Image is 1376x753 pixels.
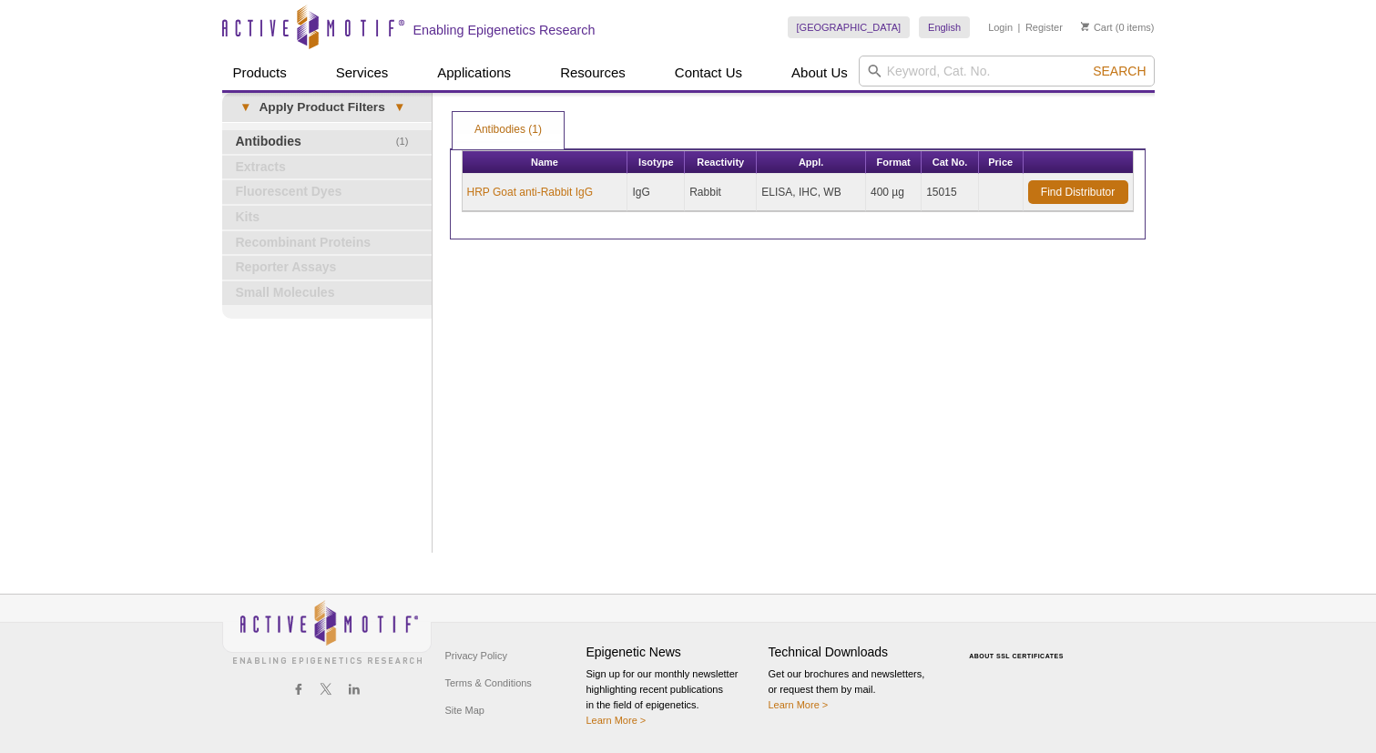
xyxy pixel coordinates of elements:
[685,174,757,211] td: Rabbit
[757,174,866,211] td: ELISA, IHC, WB
[441,697,489,724] a: Site Map
[866,151,922,174] th: Format
[441,669,536,697] a: Terms & Conditions
[222,281,432,305] a: Small Molecules
[769,667,942,713] p: Get our brochures and newsletters, or request them by mail.
[988,21,1013,34] a: Login
[231,99,260,116] span: ▾
[385,99,413,116] span: ▾
[586,645,759,660] h4: Epigenetic News
[922,151,979,174] th: Cat No.
[222,206,432,229] a: Kits
[441,642,512,669] a: Privacy Policy
[979,151,1024,174] th: Price
[627,174,685,211] td: IgG
[549,56,637,90] a: Resources
[1018,16,1021,38] li: |
[922,174,979,211] td: 15015
[1025,21,1063,34] a: Register
[1081,16,1155,38] li: (0 items)
[222,595,432,668] img: Active Motif,
[586,715,647,726] a: Learn More >
[413,22,596,38] h2: Enabling Epigenetics Research
[757,151,866,174] th: Appl.
[396,130,419,154] span: (1)
[586,667,759,728] p: Sign up for our monthly newsletter highlighting recent publications in the field of epigenetics.
[1028,180,1128,204] a: Find Distributor
[919,16,970,38] a: English
[664,56,753,90] a: Contact Us
[222,231,432,255] a: Recombinant Proteins
[222,180,432,204] a: Fluorescent Dyes
[788,16,911,38] a: [GEOGRAPHIC_DATA]
[222,93,432,122] a: ▾Apply Product Filters▾
[222,130,432,154] a: (1)Antibodies
[1093,64,1146,78] span: Search
[769,645,942,660] h4: Technical Downloads
[222,56,298,90] a: Products
[1087,63,1151,79] button: Search
[467,184,594,200] a: HRP Goat anti-Rabbit IgG
[769,699,829,710] a: Learn More >
[453,112,564,148] a: Antibodies (1)
[951,626,1087,667] table: Click to Verify - This site chose Symantec SSL for secure e-commerce and confidential communicati...
[627,151,685,174] th: Isotype
[859,56,1155,86] input: Keyword, Cat. No.
[325,56,400,90] a: Services
[969,653,1064,659] a: ABOUT SSL CERTIFICATES
[685,151,757,174] th: Reactivity
[222,256,432,280] a: Reporter Assays
[1081,21,1113,34] a: Cart
[426,56,522,90] a: Applications
[463,151,628,174] th: Name
[866,174,922,211] td: 400 µg
[222,156,432,179] a: Extracts
[780,56,859,90] a: About Us
[1081,22,1089,31] img: Your Cart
